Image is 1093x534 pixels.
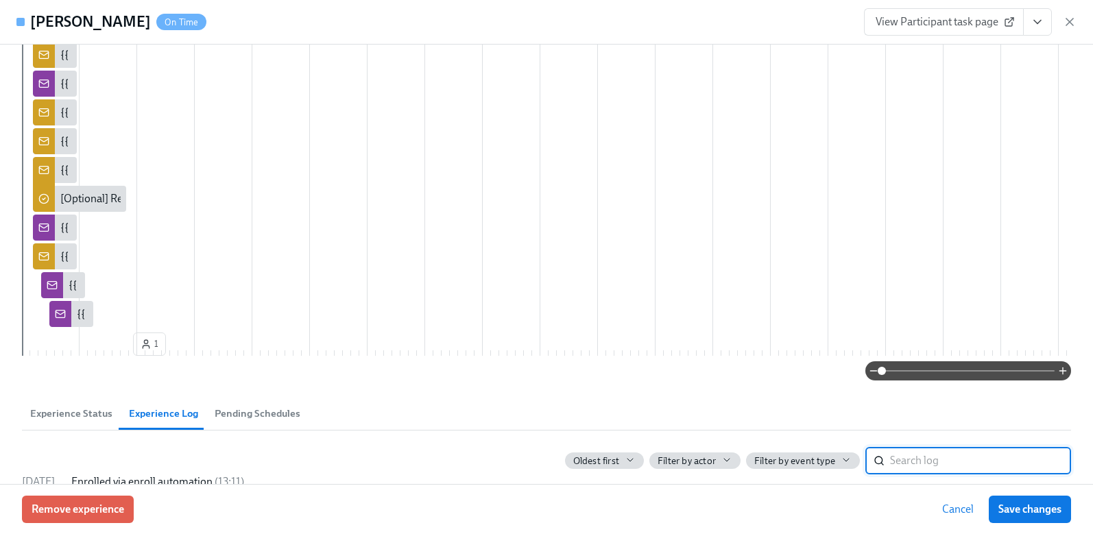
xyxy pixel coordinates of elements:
[573,454,619,468] span: Oldest first
[746,452,860,469] button: Filter by event type
[60,105,199,120] div: {{ participant.fullName }} NPI
[69,278,257,293] div: {{ participant.fullName }} CV is complete
[215,406,300,422] span: Pending Schedules
[156,17,206,27] span: On Time
[22,496,134,523] button: Remove experience
[942,502,974,516] span: Cancel
[998,502,1061,516] span: Save changes
[565,452,644,469] button: Oldest first
[1023,8,1052,36] button: View task page
[60,220,282,235] div: {{ participant.fullName }} Licensure is complete
[60,249,382,264] div: {{ participant.fullName }} Residency Completion Certificate uploaded
[129,406,198,422] span: Experience Log
[60,134,245,149] div: {{ participant.fullName }} BLS uploaded
[890,447,1071,474] input: Search log
[141,337,158,351] span: 1
[133,332,166,356] button: 1
[60,47,267,62] div: {{ participant.fullName }} Diploma uploaded
[60,76,267,91] div: {{ participant.fullName }} Diploma uploaded
[30,406,112,422] span: Experience Status
[30,12,151,32] h4: [PERSON_NAME]
[658,454,716,468] span: Filter by actor
[32,502,124,516] span: Remove experience
[60,162,282,178] div: {{ participant.fullName }} Licensure is complete
[60,191,372,206] div: [Optional] Request missing licenses from {{ participant.fullName }}
[22,475,55,488] span: [DATE]
[876,15,1012,29] span: View Participant task page
[649,452,741,469] button: Filter by actor
[71,474,1071,489] div: Enrolled via enroll automation
[77,306,292,321] div: {{ participant.fullName }} needs to correct info
[864,8,1024,36] a: View Participant task page
[933,496,983,523] button: Cancel
[754,454,835,468] span: Filter by event type
[989,496,1071,523] button: Save changes
[215,475,244,488] span: ( 13:11 )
